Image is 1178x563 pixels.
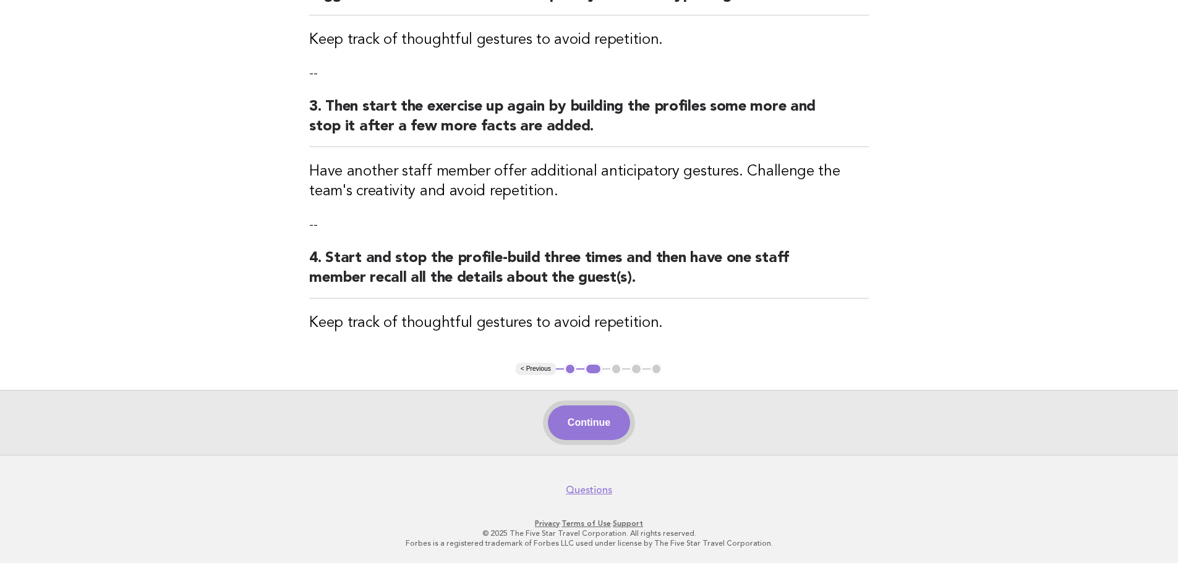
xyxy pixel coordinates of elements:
button: 1 [564,363,576,375]
a: Privacy [535,519,560,528]
h3: Have another staff member offer additional anticipatory gestures. Challenge the team's creativity... [309,162,869,201]
button: 2 [584,363,602,375]
p: © 2025 The Five Star Travel Corporation. All rights reserved. [211,528,968,538]
h3: Keep track of thoughtful gestures to avoid repetition. [309,30,869,50]
button: < Previous [516,363,556,375]
p: -- [309,65,869,82]
h2: 4. Start and stop the profile-build three times and then have one staff member recall all the det... [309,248,869,298]
a: Questions [566,484,612,496]
p: -- [309,216,869,234]
p: · · [211,519,968,528]
a: Terms of Use [561,519,611,528]
h3: Keep track of thoughtful gestures to avoid repetition. [309,313,869,333]
p: Forbes is a registered trademark of Forbes LLC used under license by The Five Star Travel Corpora... [211,538,968,548]
a: Support [613,519,643,528]
h2: 3. Then start the exercise up again by building the profiles some more and stop it after a few mo... [309,97,869,147]
button: Continue [548,405,630,440]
